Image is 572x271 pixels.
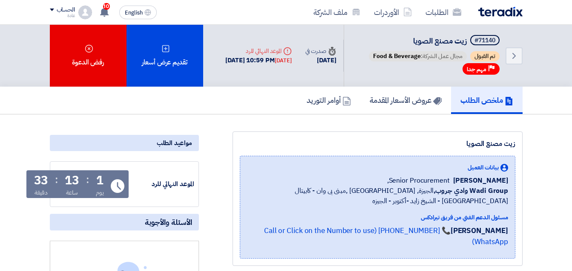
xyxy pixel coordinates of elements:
span: زيت مصنع الصويا [413,35,467,47]
span: [PERSON_NAME] [453,175,508,186]
img: profile_test.png [78,6,92,19]
strong: [PERSON_NAME] [451,225,508,236]
div: [DATE] [305,55,336,65]
div: مسئول الدعم الفني من فريق تيرادكس [247,213,508,222]
div: مواعيد الطلب [50,135,199,151]
a: الأوردرات [367,2,419,22]
div: الموعد النهائي للرد [225,47,292,55]
a: الطلبات [419,2,468,22]
span: Food & Beverage [373,52,421,61]
span: الجيزة, [GEOGRAPHIC_DATA] ,مبنى بى وان - كابيتال [GEOGRAPHIC_DATA] - الشيخ زايد -أكتوبر - الجيزه [247,186,508,206]
a: 📞 [PHONE_NUMBER] (Call or Click on the Number to use WhatsApp) [264,225,508,247]
span: مهم جدا [467,65,486,73]
div: ساعة [66,188,78,197]
div: [DATE] 10:59 PM [225,55,292,65]
div: 33 [34,175,49,186]
div: تقديم عرض أسعار [126,25,203,87]
span: مجال عمل الشركة: [369,51,467,61]
div: [DATE] [275,56,292,65]
h5: عروض الأسعار المقدمة [370,95,442,105]
span: تم القبول [470,51,500,61]
span: Senior Procurement, [387,175,450,186]
span: بيانات العميل [468,163,499,172]
div: رفض الدعوة [50,25,126,87]
div: 13 [65,175,79,186]
div: زيت مصنع الصويا [240,139,515,149]
div: الحساب [57,6,75,14]
button: English [119,6,157,19]
div: غادة [50,13,75,18]
div: : [86,172,89,187]
div: صدرت في [305,47,336,55]
h5: ملخص الطلب [460,95,513,105]
div: 1 [96,175,103,186]
div: الموعد النهائي للرد [130,179,194,189]
a: أوامر التوريد [297,87,360,114]
span: الأسئلة والأجوبة [145,217,192,227]
b: Wadi Group وادي جروب, [434,186,508,196]
img: Teradix logo [478,7,523,17]
a: عروض الأسعار المقدمة [360,87,451,114]
a: ملف الشركة [307,2,367,22]
div: يوم [96,188,104,197]
h5: أوامر التوريد [307,95,351,105]
span: 10 [103,3,110,10]
span: English [125,10,143,16]
h5: زيت مصنع الصويا [367,35,501,47]
a: ملخص الطلب [451,87,523,114]
div: #71140 [474,38,495,44]
div: دقيقة [34,188,48,197]
div: : [55,172,58,187]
